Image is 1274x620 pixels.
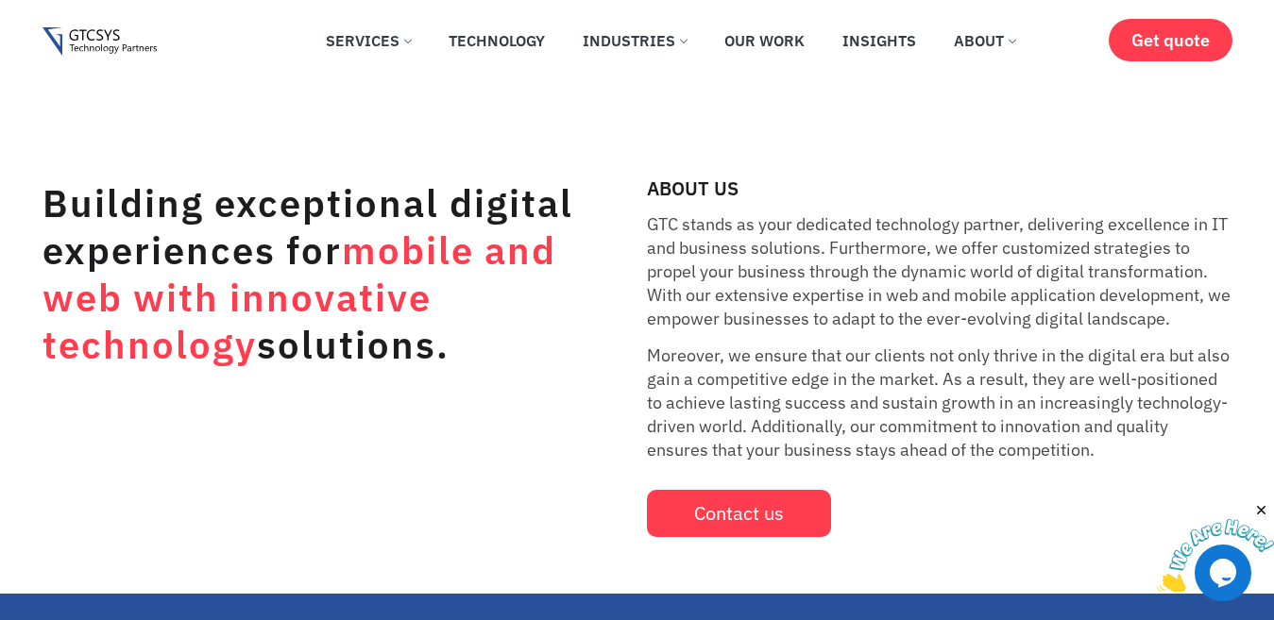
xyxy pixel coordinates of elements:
a: Technology [434,20,559,61]
a: Services [312,20,425,61]
a: Get quote [1109,19,1232,61]
a: Industries [569,20,701,61]
p: Moreover, we ensure that our clients not only thrive in the digital era but also gain a competiti... [647,344,1232,461]
h1: Building exceptional digital experiences for solutions. [42,179,581,368]
span: Get quote [1131,30,1210,50]
span: mobile and web with innovative technology [42,226,556,369]
span: Contact us [694,504,784,523]
h2: ABOUT US [647,179,1232,198]
a: Insights [828,20,930,61]
a: Contact us [647,490,831,537]
a: Our Work [710,20,819,61]
a: About [940,20,1029,61]
img: Gtcsys logo [42,27,157,57]
p: GTC stands as your dedicated technology partner, delivering excellence in IT and business solutio... [647,212,1232,330]
iframe: chat widget [1157,502,1274,592]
